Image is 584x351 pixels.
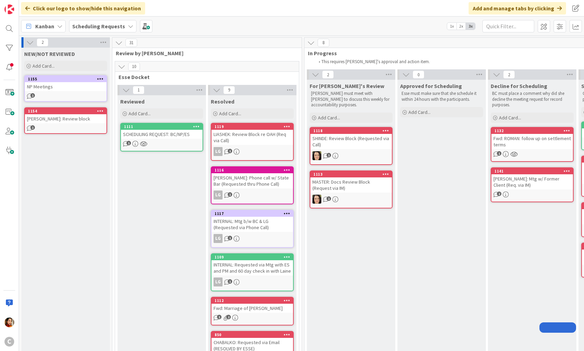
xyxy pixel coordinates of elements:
img: PM [4,318,14,327]
div: 1117 [215,211,293,216]
div: INTERNAL: Mtg b/w BC & LG (Requested via Phone Call) [211,217,293,232]
div: Click our logo to show/hide this navigation [21,2,145,14]
div: 1119 [211,124,293,130]
div: Fwd: Marriage of [PERSON_NAME] [211,304,293,313]
div: 1119 [215,124,293,129]
span: 3x [466,23,475,30]
img: BL [312,195,321,204]
div: [PERSON_NAME]: Review block [25,114,106,123]
span: Resolved [211,98,234,105]
div: LIASHEK: Review Block re OAH (Req via Call) [211,130,293,145]
div: LG [211,277,293,286]
div: 1109INTERNAL: Requested via Mtg with ES and PM and 60 day check in with Laine [211,254,293,275]
span: 2 [497,192,501,196]
span: 1 [228,279,232,284]
div: 1118 [310,128,392,134]
div: 1141 [494,169,573,174]
span: Add Card... [32,63,55,69]
div: Add and manage tabs by clicking [469,2,566,14]
div: LG [214,277,223,286]
span: 9 [223,86,235,94]
b: Scheduling Requests [72,23,125,30]
span: 10 [128,62,140,71]
div: 1112 [211,298,293,304]
div: SCHEDULING REQUEST: BC/NP/ES [121,130,202,139]
div: 1132Fwd: ROMAN: follow up on settlement terms [491,128,573,149]
div: C [4,337,14,347]
div: 1117INTERNAL: Mtg b/w BC & LG (Requested via Phone Call) [211,211,293,232]
div: LG [211,147,293,156]
span: 0 [413,70,424,79]
span: Add Card... [408,109,431,115]
div: 1111SCHEDULING REQUEST: BC/NP/ES [121,124,202,139]
div: LG [214,234,223,243]
div: 850 [215,332,293,337]
div: 1155NP Meetings [25,76,106,91]
div: 1111 [121,124,202,130]
span: Kanban [35,22,54,30]
div: INTERNAL: Requested via Mtg with ES and PM and 60 day check in with Laine [211,260,293,275]
div: 1154 [28,109,106,114]
div: BL [310,151,392,160]
span: 1 [217,315,222,319]
div: 1116 [215,168,293,173]
img: Visit kanbanzone.com [4,4,14,14]
span: 8 [318,39,329,47]
span: NEW/NOT REVIEWED [24,50,75,57]
div: BL [310,195,392,204]
div: 1113 [310,171,392,177]
span: Approved for Scheduling [400,82,462,89]
div: 1111 [124,124,202,129]
div: 1132 [494,128,573,133]
span: Add Card... [499,115,521,121]
p: [PERSON_NAME] must meet with [PERSON_NAME] to discuss this weekly for accountability purposes. [311,91,391,108]
span: 2 [503,70,515,79]
span: 1 [126,141,131,145]
div: Fwd: ROMAN: follow up on settlement terms [491,134,573,149]
p: Esse must make sure that she schedule it within 24 hours with the participants. [402,91,482,102]
span: 2 [226,315,231,319]
div: 1155 [25,76,106,82]
div: SHINDE: Review Block (Requested via Call) [310,134,392,149]
div: 1109 [211,254,293,260]
div: 1112Fwd: Marriage of [PERSON_NAME] [211,298,293,313]
span: Decline for Scheduling [491,82,547,89]
span: Add Card... [219,110,241,117]
span: 1 [133,86,144,94]
span: 1 [228,236,232,240]
div: 1119LIASHEK: Review Block re OAH (Req via Call) [211,124,293,145]
span: Add Card... [318,115,340,121]
div: 1154 [25,108,106,114]
div: LG [211,234,293,243]
p: BC must place a comment why did she decline the meeting request for record purposes. [492,91,572,108]
div: 1155 [28,77,106,81]
div: 850 [211,332,293,338]
div: 1118 [313,128,392,133]
input: Quick Filter... [482,20,534,32]
img: BL [312,151,321,160]
div: LG [214,147,223,156]
div: LG [211,191,293,199]
span: 1 [327,153,331,157]
span: 1 [497,151,501,156]
span: 1 [30,125,35,130]
div: 1116 [211,167,293,173]
span: For Breanna's Review [310,82,384,89]
div: 1113MASTER: Docs Review Block (Request via IM) [310,171,392,193]
div: 1116[PERSON_NAME]: Phone call w/ State Bar (Requested thru Phone Call) [211,167,293,188]
span: 1 [30,93,35,98]
div: 1154[PERSON_NAME]: Review block [25,108,106,123]
div: 1141[PERSON_NAME]: Mtg w/ Former Client (Req. via IM) [491,168,573,189]
span: 1 [228,149,232,153]
span: Reviewed [120,98,144,105]
span: 2 [322,70,334,79]
span: 2 [37,38,48,47]
div: [PERSON_NAME]: Phone call w/ State Bar (Requested thru Phone Call) [211,173,293,188]
span: 1x [447,23,456,30]
span: 2x [456,23,466,30]
div: 1109 [215,255,293,260]
div: 1113 [313,172,392,177]
div: 1141 [491,168,573,174]
span: 1 [327,196,331,201]
span: Esse Docket [119,74,290,80]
